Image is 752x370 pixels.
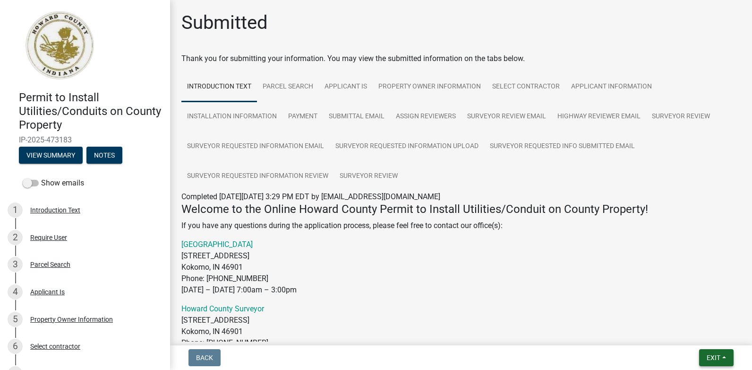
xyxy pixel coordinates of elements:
[323,102,390,132] a: Submittal Email
[319,72,373,102] a: Applicant Is
[8,339,23,354] div: 6
[30,289,65,295] div: Applicant Is
[181,53,741,64] div: Thank you for submitting your information. You may view the submitted information on the tabs below.
[181,102,282,132] a: Installation Information
[181,192,440,201] span: Completed [DATE][DATE] 3:29 PM EDT by [EMAIL_ADDRESS][DOMAIN_NAME]
[552,102,646,132] a: Highway Reviewer Email
[330,132,484,162] a: Surveyor Requested Information UPLOAD
[334,161,403,192] a: Surveyor Review
[565,72,658,102] a: Applicant Information
[30,261,70,268] div: Parcel Search
[181,161,334,192] a: Surveyor Requested Information REVIEW
[19,135,151,144] span: IP-2025-473183
[181,220,741,231] p: If you have any questions during the application process, please feel free to contact our office(s):
[19,91,162,132] h4: Permit to Install Utilities/Conduits on County Property
[30,207,80,213] div: Introduction Text
[646,102,716,132] a: Surveyor Review
[484,132,641,162] a: Surveyor Requested Info SUBMITTED Email
[181,203,741,216] h4: Welcome to the Online Howard County Permit to Install Utilities/Conduit on County Property!
[257,72,319,102] a: Parcel Search
[373,72,487,102] a: Property Owner Information
[699,349,734,366] button: Exit
[19,147,83,164] button: View Summary
[19,10,100,81] img: Howard County, Indiana
[30,316,113,323] div: Property Owner Information
[8,203,23,218] div: 1
[181,11,268,34] h1: Submitted
[30,343,80,350] div: Select contractor
[188,349,221,366] button: Back
[196,354,213,361] span: Back
[86,147,122,164] button: Notes
[23,177,84,189] label: Show emails
[86,152,122,160] wm-modal-confirm: Notes
[181,303,741,360] p: [STREET_ADDRESS] Kokomo, IN 46901 Phone: [PHONE_NUMBER] [DATE] – [DATE] 8:00am – 4:00pm
[181,72,257,102] a: Introduction Text
[8,312,23,327] div: 5
[181,240,253,249] a: [GEOGRAPHIC_DATA]
[707,354,720,361] span: Exit
[8,284,23,300] div: 4
[282,102,323,132] a: Payment
[487,72,565,102] a: Select contractor
[461,102,552,132] a: Surveyor Review Email
[181,239,741,296] p: [STREET_ADDRESS] Kokomo, IN 46901 Phone: [PHONE_NUMBER] [DATE] – [DATE] 7:00am – 3:00pm
[30,234,67,241] div: Require User
[390,102,461,132] a: Assign Reviewers
[181,132,330,162] a: Surveyor REQUESTED Information Email
[8,257,23,272] div: 3
[181,304,264,313] a: Howard County Surveyor
[8,230,23,245] div: 2
[19,152,83,160] wm-modal-confirm: Summary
